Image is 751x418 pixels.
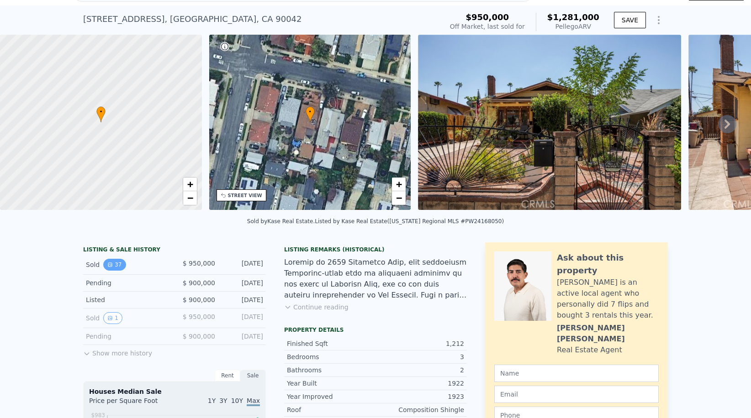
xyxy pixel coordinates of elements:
[183,296,215,303] span: $ 900,000
[494,365,659,382] input: Name
[83,246,266,255] div: LISTING & SALE HISTORY
[392,178,406,191] a: Zoom in
[287,352,375,361] div: Bedrooms
[284,246,467,253] div: Listing Remarks (Historical)
[547,22,599,31] div: Pellego ARV
[375,392,464,401] div: 1923
[183,178,197,191] a: Zoom in
[284,303,349,312] button: Continue reading
[86,332,167,341] div: Pending
[240,370,266,381] div: Sale
[228,192,262,199] div: STREET VIEW
[375,339,464,348] div: 1,212
[557,251,659,277] div: Ask about this property
[247,218,315,225] div: Sold by Kase Real Estate .
[557,345,622,355] div: Real Estate Agent
[222,259,263,271] div: [DATE]
[287,339,375,348] div: Finished Sqft
[396,192,402,204] span: −
[103,259,126,271] button: View historical data
[392,191,406,205] a: Zoom out
[83,345,152,358] button: Show more history
[375,379,464,388] div: 1922
[183,191,197,205] a: Zoom out
[187,178,193,190] span: +
[183,260,215,267] span: $ 950,000
[375,352,464,361] div: 3
[183,333,215,340] span: $ 900,000
[375,366,464,375] div: 2
[89,396,175,411] div: Price per Square Foot
[103,312,122,324] button: View historical data
[187,192,193,204] span: −
[287,379,375,388] div: Year Built
[614,12,646,28] button: SAVE
[83,13,302,26] div: [STREET_ADDRESS] , [GEOGRAPHIC_DATA] , CA 90042
[284,257,467,301] div: Loremip do 2659 Sitametco Adip, elit seddoeiusm Temporinc-utlab etdo ma aliquaeni adminimv qu nos...
[306,108,315,116] span: •
[86,295,167,304] div: Listed
[86,259,167,271] div: Sold
[231,397,243,404] span: 10Y
[557,277,659,321] div: [PERSON_NAME] is an active local agent who personally did 7 flips and bought 3 rentals this year.
[183,313,215,320] span: $ 950,000
[494,386,659,403] input: Email
[215,370,240,381] div: Rent
[208,397,216,404] span: 1Y
[306,106,315,122] div: •
[247,397,260,406] span: Max
[96,108,106,116] span: •
[96,106,106,122] div: •
[315,218,504,225] div: Listed by Kase Real Estate ([US_STATE] Regional MLS #PW24168050)
[222,295,263,304] div: [DATE]
[557,323,659,345] div: [PERSON_NAME] [PERSON_NAME]
[222,332,263,341] div: [DATE]
[284,326,467,334] div: Property details
[183,279,215,287] span: $ 900,000
[89,387,260,396] div: Houses Median Sale
[396,178,402,190] span: +
[287,405,375,414] div: Roof
[219,397,227,404] span: 3Y
[466,12,509,22] span: $950,000
[450,22,525,31] div: Off Market, last sold for
[86,278,167,287] div: Pending
[287,366,375,375] div: Bathrooms
[418,35,681,210] img: Sale: 30452125 Parcel: 49441856
[86,312,167,324] div: Sold
[222,312,263,324] div: [DATE]
[287,392,375,401] div: Year Improved
[650,11,668,29] button: Show Options
[222,278,263,287] div: [DATE]
[375,405,464,414] div: Composition Shingle
[547,12,599,22] span: $1,281,000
